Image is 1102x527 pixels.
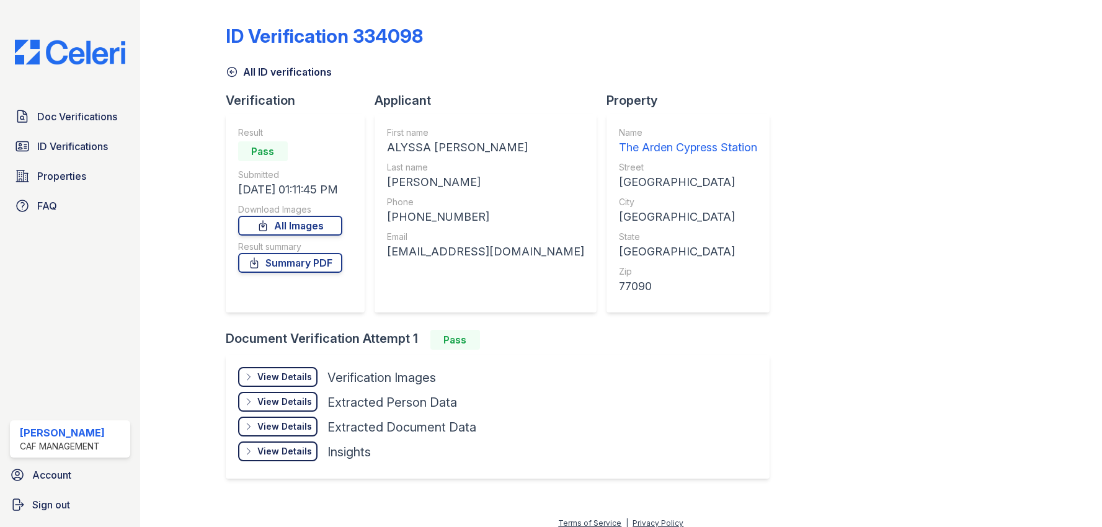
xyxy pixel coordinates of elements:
[5,463,135,487] a: Account
[226,25,423,47] div: ID Verification 334098
[10,104,130,129] a: Doc Verifications
[32,467,71,482] span: Account
[387,139,584,156] div: ALYSSA [PERSON_NAME]
[387,174,584,191] div: [PERSON_NAME]
[238,141,288,161] div: Pass
[619,265,757,278] div: Zip
[327,443,371,461] div: Insights
[226,330,780,350] div: Document Verification Attempt 1
[238,216,342,236] a: All Images
[226,64,332,79] a: All ID verifications
[327,394,457,411] div: Extracted Person Data
[257,420,312,433] div: View Details
[37,139,108,154] span: ID Verifications
[257,371,312,383] div: View Details
[37,109,117,124] span: Doc Verifications
[619,231,757,243] div: State
[238,203,342,216] div: Download Images
[375,92,607,109] div: Applicant
[37,169,86,184] span: Properties
[10,193,130,218] a: FAQ
[619,161,757,174] div: Street
[619,174,757,191] div: [GEOGRAPHIC_DATA]
[10,134,130,159] a: ID Verifications
[32,497,70,512] span: Sign out
[430,330,480,350] div: Pass
[238,169,342,181] div: Submitted
[238,181,342,198] div: [DATE] 01:11:45 PM
[257,445,312,458] div: View Details
[619,278,757,295] div: 77090
[387,161,584,174] div: Last name
[327,418,476,436] div: Extracted Document Data
[619,126,757,156] a: Name The Arden Cypress Station
[387,243,584,260] div: [EMAIL_ADDRESS][DOMAIN_NAME]
[619,208,757,226] div: [GEOGRAPHIC_DATA]
[619,126,757,139] div: Name
[226,92,375,109] div: Verification
[238,126,342,139] div: Result
[20,425,105,440] div: [PERSON_NAME]
[387,208,584,226] div: [PHONE_NUMBER]
[387,126,584,139] div: First name
[238,241,342,253] div: Result summary
[619,243,757,260] div: [GEOGRAPHIC_DATA]
[10,164,130,188] a: Properties
[607,92,780,109] div: Property
[619,139,757,156] div: The Arden Cypress Station
[238,253,342,273] a: Summary PDF
[387,231,584,243] div: Email
[327,369,436,386] div: Verification Images
[5,492,135,517] a: Sign out
[5,40,135,64] img: CE_Logo_Blue-a8612792a0a2168367f1c8372b55b34899dd931a85d93a1a3d3e32e68fde9ad4.png
[257,396,312,408] div: View Details
[387,196,584,208] div: Phone
[619,196,757,208] div: City
[20,440,105,453] div: CAF Management
[37,198,57,213] span: FAQ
